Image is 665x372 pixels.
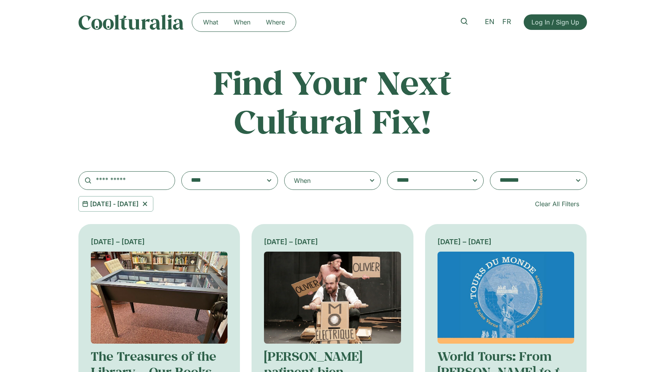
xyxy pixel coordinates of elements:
div: When [294,176,311,185]
textarea: Search [191,175,253,186]
a: Clear All Filters [527,196,587,212]
a: When [226,16,258,28]
textarea: Search [397,175,459,186]
img: Coolturalia - The library treasures - our books and archives explained [91,252,228,344]
div: [DATE] – [DATE] [438,236,575,247]
h2: Find Your Next Cultural Fix! [180,63,485,140]
div: [DATE] – [DATE] [91,236,228,247]
span: EN [485,18,495,26]
div: [DATE] – [DATE] [264,236,401,247]
a: Log In / Sign Up [524,14,587,30]
a: What [195,16,226,28]
a: FR [498,16,515,28]
nav: Menu [195,16,293,28]
a: Where [258,16,293,28]
a: EN [481,16,498,28]
span: FR [502,18,511,26]
span: [DATE] - [DATE] [90,199,139,209]
span: Log In / Sign Up [531,17,579,27]
span: Clear All Filters [535,199,579,209]
textarea: Search [500,175,562,186]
